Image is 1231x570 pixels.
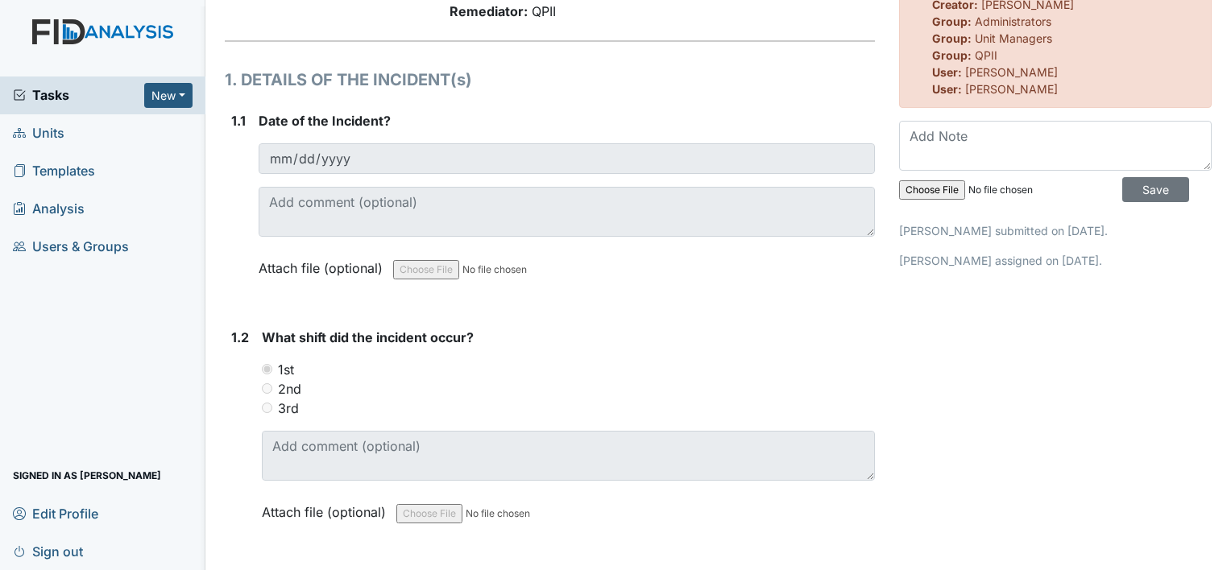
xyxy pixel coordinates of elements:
span: Templates [13,159,95,184]
p: [PERSON_NAME] assigned on [DATE]. [899,252,1212,269]
strong: User: [932,82,962,96]
span: Unit Managers [975,31,1052,45]
label: 3rd [278,399,299,418]
span: Users & Groups [13,234,129,259]
label: 2nd [278,379,301,399]
input: 3rd [262,403,272,413]
strong: Remediator: [450,3,528,19]
strong: Group: [932,48,972,62]
label: 1.1 [231,111,246,130]
p: [PERSON_NAME] submitted on [DATE]. [899,222,1212,239]
span: Units [13,121,64,146]
span: Date of the Incident? [259,113,391,129]
span: [PERSON_NAME] [965,82,1058,96]
strong: Group: [932,14,972,28]
span: Signed in as [PERSON_NAME] [13,463,161,488]
label: Attach file (optional) [259,250,389,278]
span: QPII [975,48,997,62]
strong: Group: [932,31,972,45]
h1: 1. DETAILS OF THE INCIDENT(s) [225,68,875,92]
input: Save [1122,177,1189,202]
span: What shift did the incident occur? [262,329,474,345]
button: New [144,83,193,108]
span: Administrators [975,14,1051,28]
span: Sign out [13,539,83,564]
span: Analysis [13,196,85,221]
label: Attach file (optional) [262,494,392,522]
a: Tasks [13,85,144,105]
input: 1st [262,364,272,374]
span: QPII [532,3,556,19]
strong: User: [932,65,962,79]
span: [PERSON_NAME] [965,65,1058,79]
input: 2nd [262,383,272,394]
label: 1st [278,360,294,379]
label: 1.2 [231,328,249,347]
span: Edit Profile [13,501,98,526]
